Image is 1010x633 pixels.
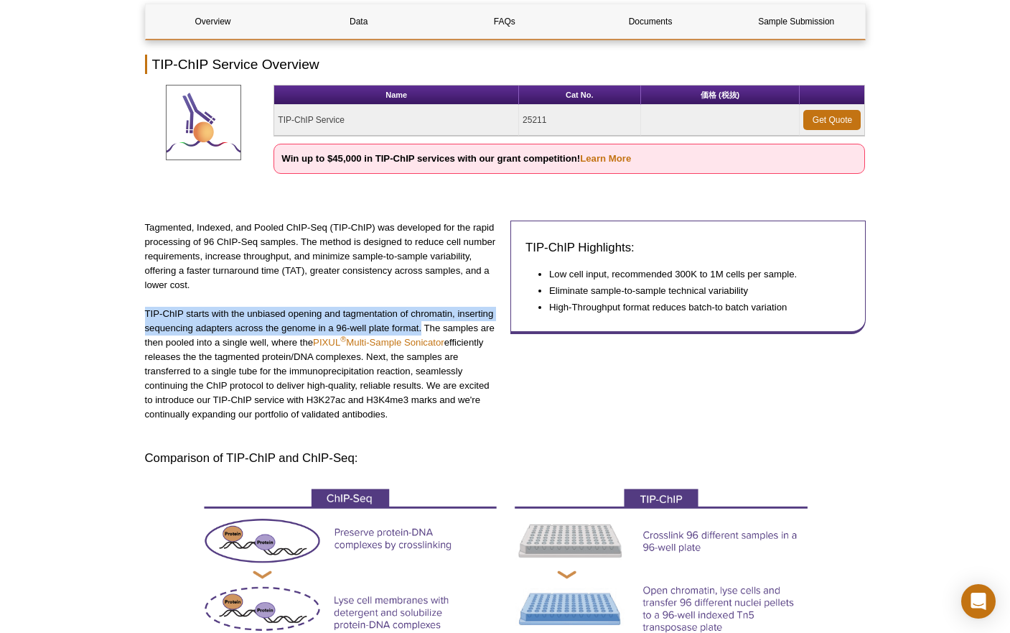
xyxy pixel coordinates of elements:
[340,335,346,343] sup: ®
[145,307,500,422] p: TIP-ChIP starts with the unbiased opening and tagmentation of chromatin, inserting sequencing ada...
[580,153,631,164] a: Learn More
[274,86,519,105] th: Name
[803,110,861,130] a: Get Quote
[145,55,866,74] h2: TIP-ChIP Service Overview
[549,300,836,315] li: High-Throughput format reduces batch-to batch variation
[549,267,836,282] li: Low cell input, recommended 300K to 1M cells per sample.
[146,4,281,39] a: Overview
[641,86,800,105] th: 価格 (税抜)
[961,584,996,619] div: Open Intercom Messenger
[281,153,631,164] strong: Win up to $45,000 in TIP-ChIP services with our grant competition!
[145,450,866,467] h3: Comparison of TIP-ChIP and ChIP-Seq:
[274,105,519,136] td: TIP-ChIP Service
[519,105,641,136] td: 25211
[525,239,851,257] h3: TIP-ChIP Highlights:
[313,337,444,348] a: PIXUL®Multi-Sample Sonicator
[291,4,426,39] a: Data
[549,284,836,298] li: Eliminate sample-to-sample technical variability
[145,221,500,292] p: Tagmented, Indexed, and Pooled ChIP-Seq (TIP-ChIP) was developed for the rapid processing of 96 C...
[437,4,572,39] a: FAQs
[583,4,718,39] a: Documents
[729,4,864,39] a: Sample Submission
[166,85,241,160] img: TIP-ChIP Service
[519,86,641,105] th: Cat No.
